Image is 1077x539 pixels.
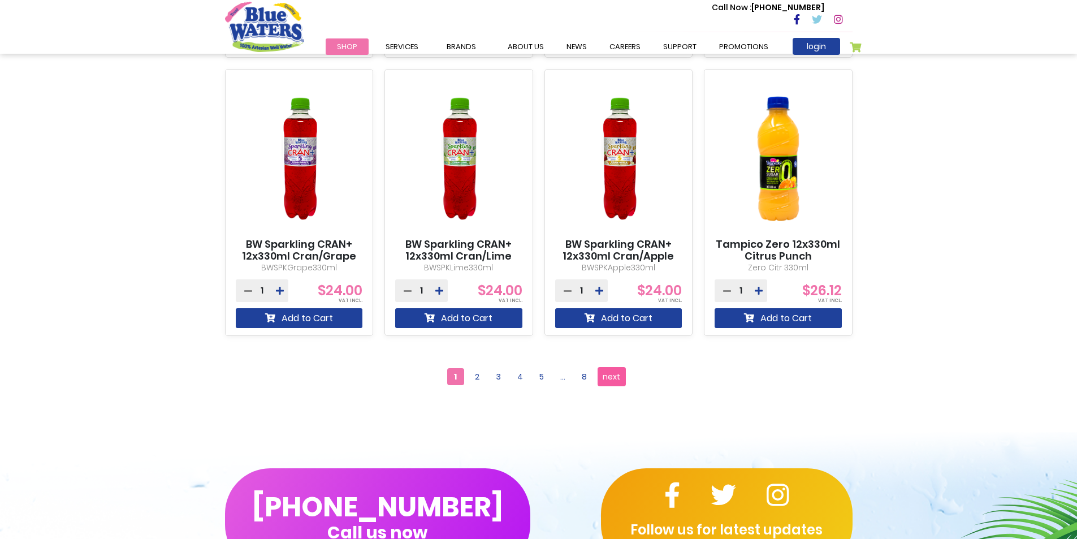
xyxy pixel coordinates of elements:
[715,308,842,328] button: Add to Cart
[555,238,682,262] a: BW Sparkling CRAN+ 12x330ml Cran/Apple
[327,529,427,536] span: Call us now
[715,79,842,238] img: Tampico Zero 12x330ml Citrus Punch
[598,38,652,55] a: careers
[236,262,363,274] p: BWSPKGrape330ml
[637,281,682,300] span: $24.00
[802,281,842,300] span: $26.12
[512,368,529,385] a: 4
[395,79,522,238] img: BW Sparkling CRAN+ 12x330ml Cran/Lime
[318,281,362,300] span: $24.00
[555,38,598,55] a: News
[793,38,840,55] a: login
[533,368,550,385] a: 5
[652,38,708,55] a: support
[708,38,780,55] a: Promotions
[555,79,682,238] img: BW Sparkling CRAN+ 12x330ml Cran/Apple
[555,308,682,328] button: Add to Cart
[395,262,522,274] p: BWSPKLime330ml
[337,41,357,52] span: Shop
[395,308,522,328] button: Add to Cart
[715,262,842,274] p: Zero Citr 330ml
[395,238,522,262] a: BW Sparkling CRAN+ 12x330ml Cran/Lime
[712,2,751,13] span: Call Now :
[447,41,476,52] span: Brands
[236,308,363,328] button: Add to Cart
[225,2,304,51] a: store logo
[598,367,626,386] a: next
[555,368,572,385] a: ...
[712,2,824,14] p: [PHONE_NUMBER]
[236,79,363,238] img: BW Sparkling CRAN+ 12x330ml Cran/Grape
[236,238,363,262] a: BW Sparkling CRAN+ 12x330ml Cran/Grape
[447,368,464,385] span: 1
[490,368,507,385] a: 3
[496,38,555,55] a: about us
[386,41,418,52] span: Services
[715,238,842,262] a: Tampico Zero 12x330ml Citrus Punch
[469,368,486,385] a: 2
[576,368,593,385] a: 8
[555,262,682,274] p: BWSPKApple330ml
[603,368,620,385] span: next
[478,281,522,300] span: $24.00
